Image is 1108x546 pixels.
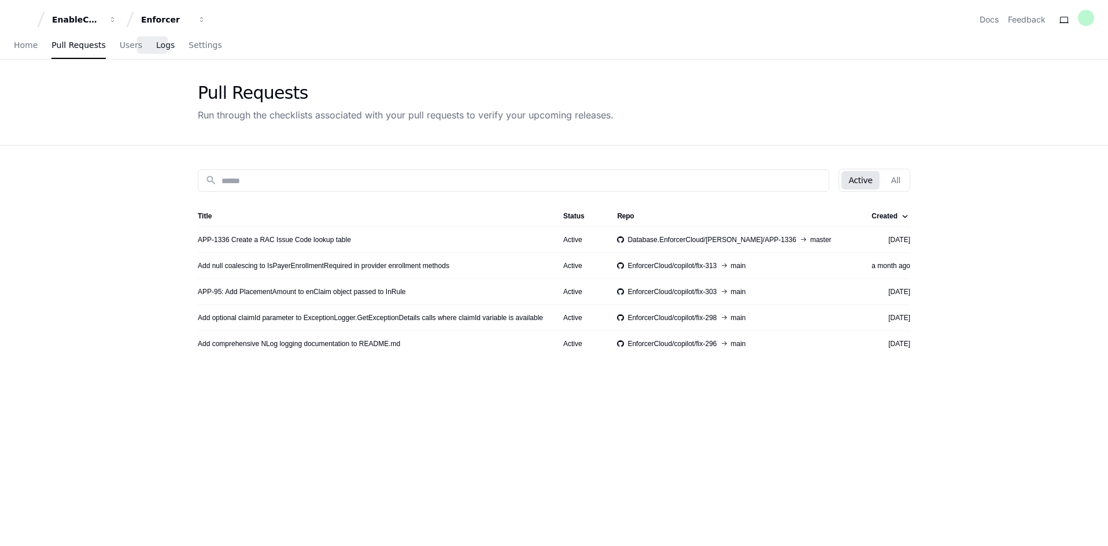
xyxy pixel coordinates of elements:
[810,235,832,244] span: master
[563,287,599,296] div: Active
[731,261,746,270] span: main
[627,235,796,244] span: Database.EnforcerCloud/[PERSON_NAME]/APP-1336
[189,32,221,59] a: Settings
[136,9,210,30] button: Enforcer
[980,14,999,25] a: Docs
[198,313,543,322] a: Add optional claimId parameter to ExceptionLogger.GetExceptionDetails calls where claimId variabl...
[563,339,599,348] div: Active
[868,235,910,244] div: [DATE]
[198,83,614,103] div: Pull Requests
[731,313,746,322] span: main
[627,313,716,322] span: EnforcerCloud/copilot/fix-298
[198,235,351,244] a: APP-1336 Create a RAC Issue Code lookup table
[563,235,599,244] div: Active
[141,14,191,25] div: Enforcer
[198,287,406,296] a: APP-95: Add PlacementAmount to enClaim object passed to InRule
[627,339,716,348] span: EnforcerCloud/copilot/fix-296
[731,287,746,296] span: main
[731,339,746,348] span: main
[563,261,599,270] div: Active
[841,171,879,190] button: Active
[1008,14,1046,25] button: Feedback
[627,261,716,270] span: EnforcerCloud/copilot/fix-313
[189,42,221,49] span: Settings
[156,32,175,59] a: Logs
[627,287,716,296] span: EnforcerCloud/copilot/fix-303
[563,313,599,322] div: Active
[563,211,599,221] div: Status
[868,287,910,296] div: [DATE]
[52,14,102,25] div: EnableComp
[120,32,142,59] a: Users
[14,32,38,59] a: Home
[198,261,449,270] a: Add null coalescing to IsPayerEnrollmentRequired in provider enrollment methods
[51,32,105,59] a: Pull Requests
[563,211,585,221] div: Status
[871,211,908,221] div: Created
[156,42,175,49] span: Logs
[198,211,545,221] div: Title
[871,211,898,221] div: Created
[868,313,910,322] div: [DATE]
[884,171,907,190] button: All
[198,339,400,348] a: Add comprehensive NLog logging documentation to README.md
[608,206,858,226] th: Repo
[198,108,614,122] div: Run through the checklists associated with your pull requests to verify your upcoming releases.
[205,174,217,186] mat-icon: search
[51,42,105,49] span: Pull Requests
[120,42,142,49] span: Users
[47,9,121,30] button: EnableComp
[868,261,910,270] div: a month ago
[198,211,212,221] div: Title
[14,42,38,49] span: Home
[868,339,910,348] div: [DATE]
